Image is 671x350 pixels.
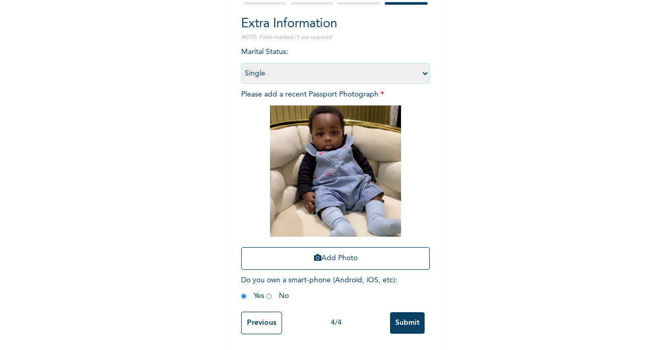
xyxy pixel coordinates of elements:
[241,34,430,41] p: NOTE: Fields marked (*) are required
[270,105,401,237] img: Crop
[282,317,390,328] div: 4 / 4
[241,247,430,270] button: Add Photo
[241,91,430,275] span: Please add a recent Passport Photograph
[390,312,425,334] input: Submit
[241,277,397,300] span: Do you own a smart-phone (Android, iOS, etc) : Yes No
[241,312,282,334] input: Previous
[241,15,430,34] h2: Extra Information
[241,48,430,77] span: Marital Status :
